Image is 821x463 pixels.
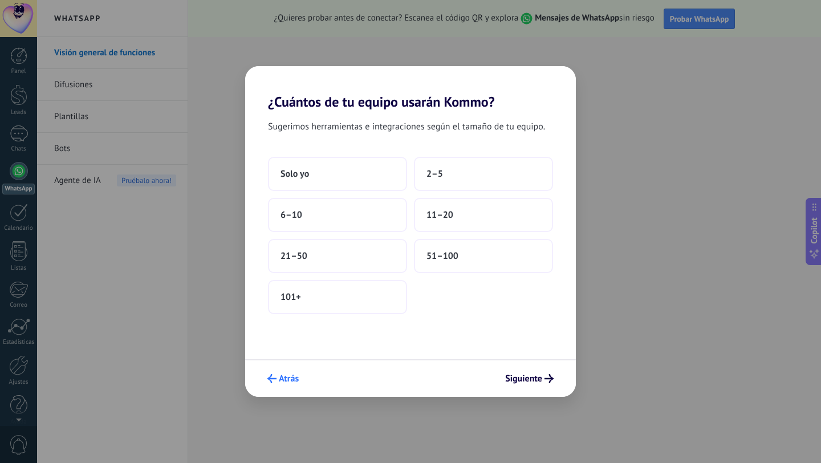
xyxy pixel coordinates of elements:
[279,375,299,383] span: Atrás
[426,168,443,180] span: 2–5
[414,157,553,191] button: 2–5
[426,209,453,221] span: 11–20
[500,369,559,388] button: Siguiente
[268,198,407,232] button: 6–10
[426,250,458,262] span: 51–100
[262,369,304,388] button: Atrás
[268,119,545,134] span: Sugerimos herramientas e integraciones según el tamaño de tu equipo.
[268,280,407,314] button: 101+
[281,291,301,303] span: 101+
[281,250,307,262] span: 21–50
[281,168,309,180] span: Solo yo
[505,375,542,383] span: Siguiente
[245,66,576,110] h2: ¿Cuántos de tu equipo usarán Kommo?
[268,239,407,273] button: 21–50
[414,239,553,273] button: 51–100
[268,157,407,191] button: Solo yo
[281,209,302,221] span: 6–10
[414,198,553,232] button: 11–20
